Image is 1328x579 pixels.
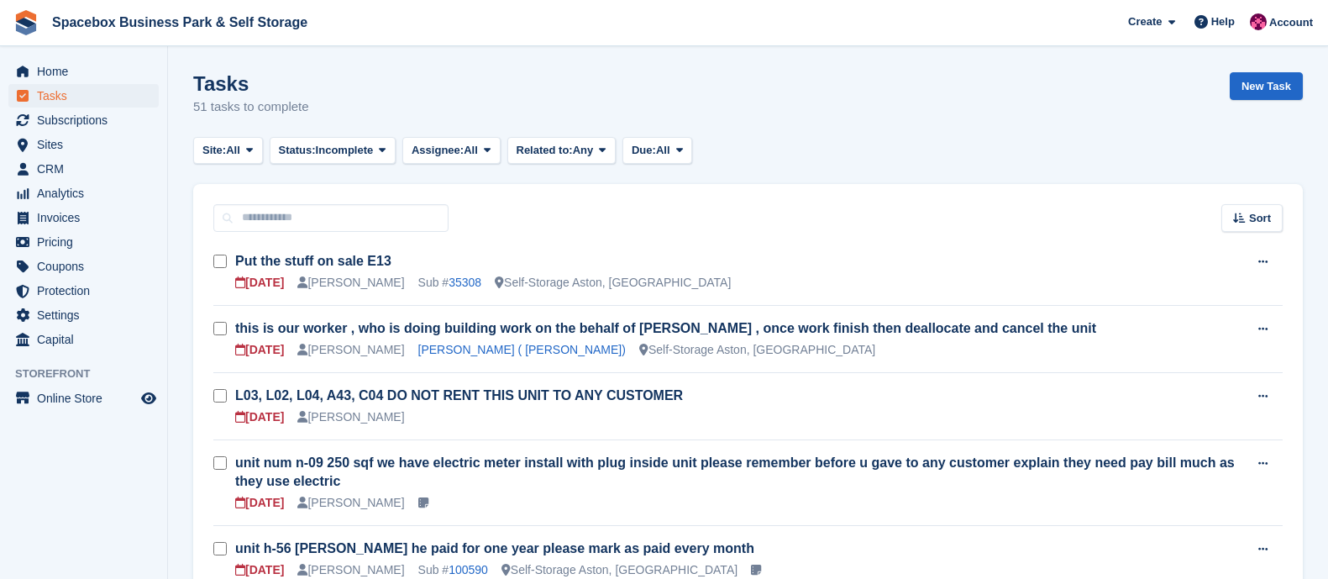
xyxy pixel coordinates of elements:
div: [DATE] [235,274,284,292]
span: Help [1211,13,1235,30]
span: Capital [37,328,138,351]
div: [DATE] [235,341,284,359]
p: 51 tasks to complete [193,97,309,117]
span: Home [37,60,138,83]
div: [PERSON_NAME] [297,561,404,579]
a: menu [8,255,159,278]
a: menu [8,387,159,410]
span: Incomplete [316,142,374,159]
div: Self-Storage Aston, [GEOGRAPHIC_DATA] [495,274,731,292]
div: [PERSON_NAME] [297,274,404,292]
a: this is our worker , who is doing building work on the behalf of [PERSON_NAME] , once work finish... [235,321,1096,335]
a: 35308 [449,276,481,289]
span: Coupons [37,255,138,278]
a: menu [8,60,159,83]
a: Spacebox Business Park & Self Storage [45,8,314,36]
h1: Tasks [193,72,309,95]
a: Preview store [139,388,159,408]
a: menu [8,182,159,205]
div: [PERSON_NAME] [297,494,404,512]
div: Self-Storage Aston, [GEOGRAPHIC_DATA] [639,341,875,359]
a: menu [8,279,159,303]
div: [PERSON_NAME] [297,408,404,426]
span: All [656,142,670,159]
img: stora-icon-8386f47178a22dfd0bd8f6a31ec36ba5ce8667c1dd55bd0f319d3a0aa187defe.svg [13,10,39,35]
div: [DATE] [235,561,284,579]
span: Site: [202,142,226,159]
div: [DATE] [235,408,284,426]
span: Subscriptions [37,108,138,132]
span: Analytics [37,182,138,205]
span: Create [1128,13,1162,30]
a: menu [8,230,159,254]
button: Site: All [193,137,263,165]
button: Related to: Any [507,137,616,165]
span: Assignee: [412,142,464,159]
div: Self-Storage Aston, [GEOGRAPHIC_DATA] [501,561,737,579]
span: Any [573,142,594,159]
span: Pricing [37,230,138,254]
span: Storefront [15,366,167,382]
span: Due: [632,142,656,159]
span: Sites [37,133,138,156]
a: menu [8,133,159,156]
a: unit h-56 [PERSON_NAME] he paid for one year please mark as paid every month [235,541,754,555]
button: Due: All [622,137,692,165]
span: CRM [37,157,138,181]
span: Sort [1249,210,1271,227]
span: Invoices [37,206,138,229]
a: menu [8,328,159,351]
a: unit num n-09 250 sqf we have electric meter install with plug inside unit please remember before... [235,455,1235,488]
span: Settings [37,303,138,327]
span: Status: [279,142,316,159]
a: menu [8,84,159,108]
span: Protection [37,279,138,303]
a: L03, L02, L04, A43, C04 DO NOT RENT THIS UNIT TO ANY CUSTOMER [235,388,683,403]
img: Avishka Chauhan [1250,13,1267,30]
span: All [464,142,478,159]
button: Assignee: All [402,137,501,165]
div: [DATE] [235,494,284,512]
div: [PERSON_NAME] [297,341,404,359]
a: menu [8,157,159,181]
div: Sub # [418,274,482,292]
a: menu [8,108,159,132]
span: Related to: [517,142,573,159]
span: Account [1269,14,1313,31]
a: menu [8,303,159,327]
a: menu [8,206,159,229]
a: 100590 [449,563,488,576]
a: [PERSON_NAME] ( [PERSON_NAME]) [418,343,626,356]
a: New Task [1230,72,1303,100]
a: Put the stuff on sale E13 [235,254,391,268]
div: Sub # [418,561,488,579]
span: Online Store [37,387,138,410]
span: Tasks [37,84,138,108]
button: Status: Incomplete [270,137,396,165]
span: All [226,142,240,159]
